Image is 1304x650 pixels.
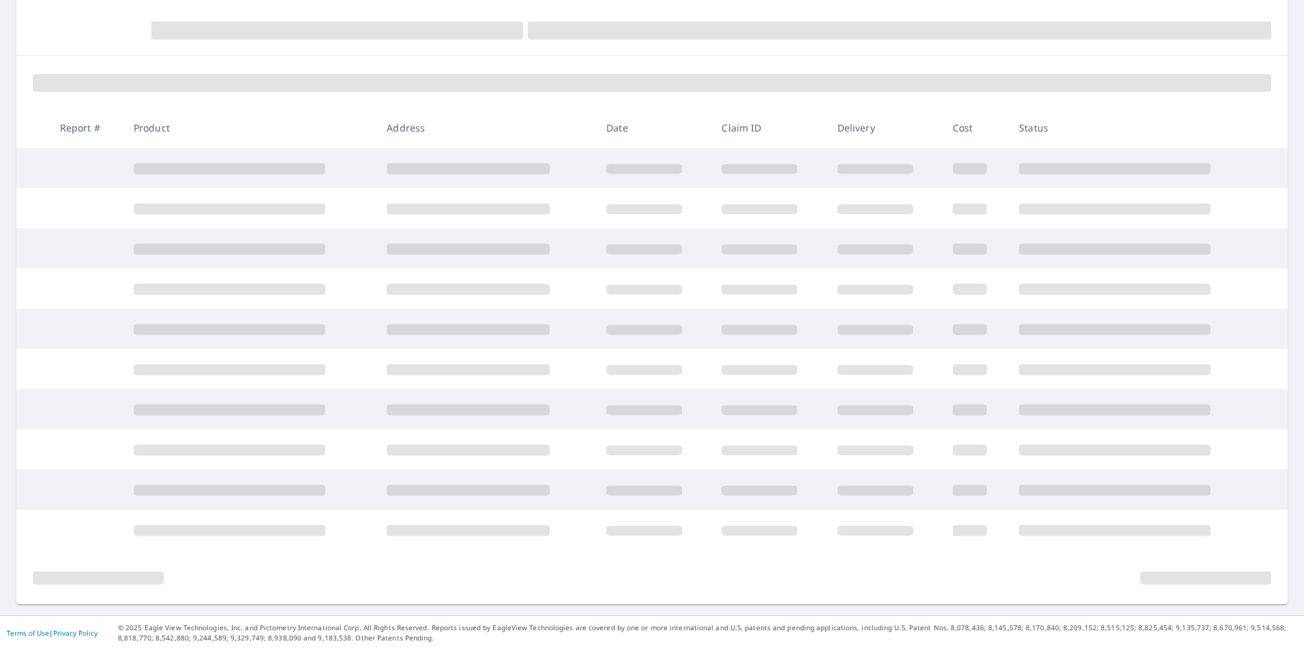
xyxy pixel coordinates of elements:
th: Cost [942,108,1008,148]
p: © 2025 Eagle View Technologies, Inc. and Pictometry International Corp. All Rights Reserved. Repo... [118,623,1297,643]
p: | [7,629,98,637]
th: Address [376,108,595,148]
th: Report # [49,108,123,148]
th: Status [1008,108,1262,148]
th: Product [123,108,376,148]
th: Claim ID [711,108,826,148]
th: Delivery [827,108,942,148]
a: Terms of Use [7,628,49,638]
th: Date [595,108,711,148]
a: Privacy Policy [53,628,98,638]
